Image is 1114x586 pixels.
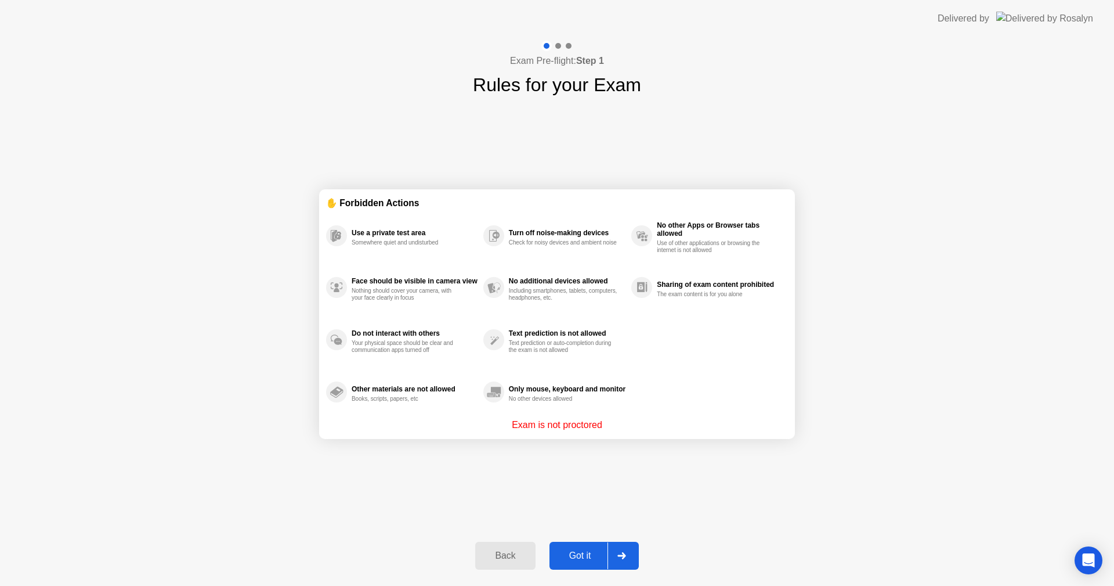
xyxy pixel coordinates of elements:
[352,239,461,246] div: Somewhere quiet and undisturbed
[996,12,1093,25] img: Delivered by Rosalyn
[473,71,641,99] h1: Rules for your Exam
[352,287,461,301] div: Nothing should cover your camera, with your face clearly in focus
[938,12,989,26] div: Delivered by
[509,396,619,402] div: No other devices allowed
[576,56,604,66] b: Step 1
[509,329,625,337] div: Text prediction is not allowed
[326,196,788,210] div: ✋ Forbidden Actions
[475,542,535,570] button: Back
[352,277,478,285] div: Face should be visible in camera view
[1075,547,1102,574] div: Open Intercom Messenger
[509,340,619,354] div: Text prediction or auto-completion during the exam is not allowed
[352,385,478,393] div: Other materials are not allowed
[509,385,625,393] div: Only mouse, keyboard and monitor
[512,418,602,432] p: Exam is not proctored
[352,396,461,402] div: Books, scripts, papers, etc
[657,281,782,289] div: Sharing of exam content prohibited
[657,221,782,238] div: No other Apps or Browser tabs allowed
[657,240,766,254] div: Use of other applications or browsing the internet is not allowed
[509,229,625,237] div: Turn off noise-making devices
[352,340,461,354] div: Your physical space should be clear and communication apps turned off
[352,329,478,337] div: Do not interact with others
[509,277,625,285] div: No additional devices allowed
[509,239,619,246] div: Check for noisy devices and ambient noise
[549,542,639,570] button: Got it
[352,229,478,237] div: Use a private test area
[657,291,766,298] div: The exam content is for you alone
[509,287,619,301] div: Including smartphones, tablets, computers, headphones, etc.
[510,54,604,68] h4: Exam Pre-flight:
[479,551,531,561] div: Back
[553,551,607,561] div: Got it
